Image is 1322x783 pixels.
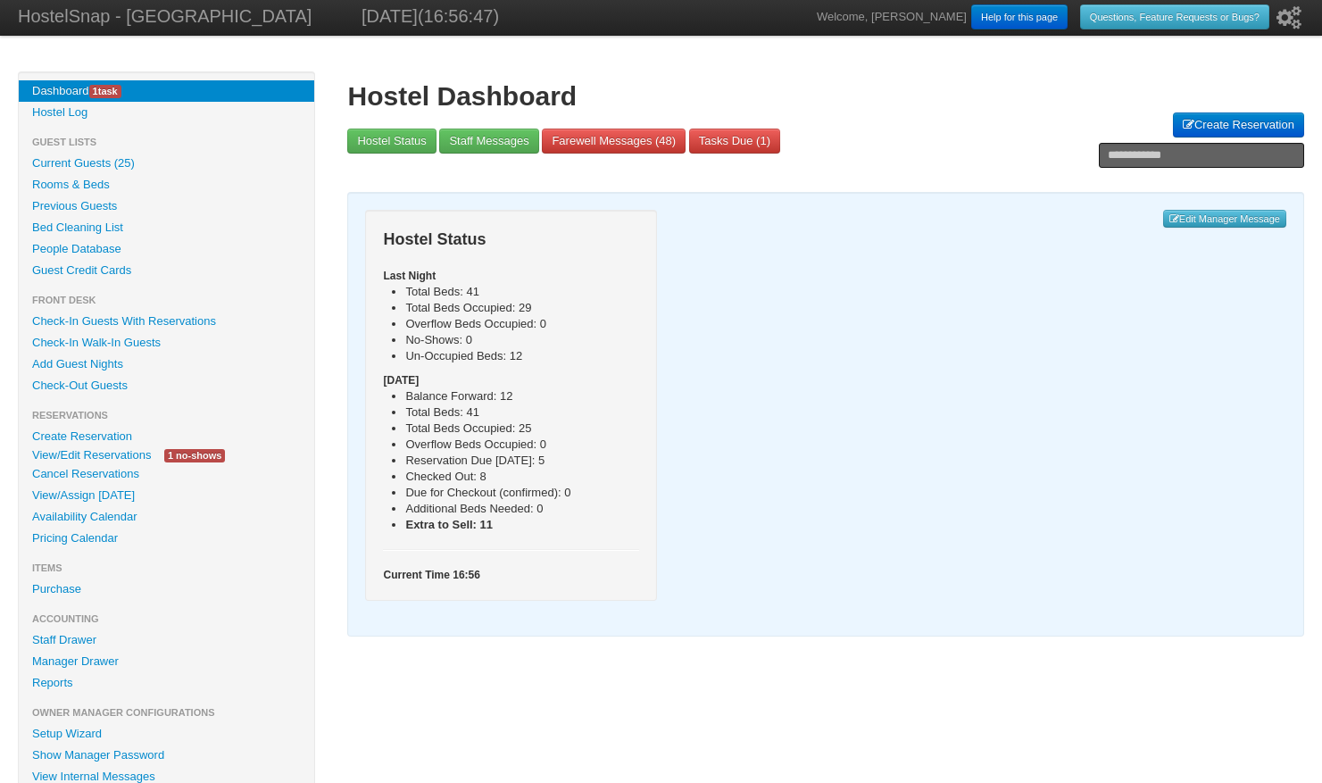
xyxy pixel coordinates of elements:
[19,332,314,354] a: Check-In Walk-In Guests
[151,446,238,464] a: 1 no-shows
[19,153,314,174] a: Current Guests (25)
[418,6,499,26] span: (16:56:47)
[405,284,638,300] li: Total Beds: 41
[405,485,638,501] li: Due for Checkout (confirmed): 0
[383,268,638,284] h5: Last Night
[19,260,314,281] a: Guest Credit Cards
[383,567,638,583] h5: Current Time 16:56
[405,348,638,364] li: Un-Occupied Beds: 12
[439,129,538,154] a: Staff Messages
[19,354,314,375] a: Add Guest Nights
[19,131,314,153] li: Guest Lists
[19,238,314,260] a: People Database
[19,608,314,629] li: Accounting
[19,446,164,464] a: View/Edit Reservations
[19,217,314,238] a: Bed Cleaning List
[19,196,314,217] a: Previous Guests
[405,501,638,517] li: Additional Beds Needed: 0
[19,404,314,426] li: Reservations
[1163,210,1286,228] a: Edit Manager Message
[19,311,314,332] a: Check-In Guests With Reservations
[19,672,314,694] a: Reports
[19,723,314,745] a: Setup Wizard
[760,134,766,147] span: 1
[405,300,638,316] li: Total Beds Occupied: 29
[405,518,493,531] b: Extra to Sell: 11
[19,102,314,123] a: Hostel Log
[1276,6,1301,29] i: Setup Wizard
[405,332,638,348] li: No-Shows: 0
[164,449,225,462] span: 1 no-shows
[93,86,98,96] span: 1
[405,469,638,485] li: Checked Out: 8
[19,463,314,485] a: Cancel Reservations
[689,129,780,154] a: Tasks Due (1)
[347,80,1304,112] h1: Hostel Dashboard
[405,316,638,332] li: Overflow Beds Occupied: 0
[383,228,638,252] h3: Hostel Status
[405,437,638,453] li: Overflow Beds Occupied: 0
[19,289,314,311] li: Front Desk
[347,129,436,154] a: Hostel Status
[405,404,638,421] li: Total Beds: 41
[19,375,314,396] a: Check-Out Guests
[542,129,686,154] a: Farewell Messages (48)
[19,80,314,102] a: Dashboard1task
[19,702,314,723] li: Owner Manager Configurations
[1173,112,1304,137] a: Create Reservation
[1080,4,1269,29] a: Questions, Feature Requests or Bugs?
[19,579,314,600] a: Purchase
[19,174,314,196] a: Rooms & Beds
[659,134,671,147] span: 48
[89,85,121,98] span: task
[405,388,638,404] li: Balance Forward: 12
[19,651,314,672] a: Manager Drawer
[19,485,314,506] a: View/Assign [DATE]
[405,421,638,437] li: Total Beds Occupied: 25
[19,745,314,766] a: Show Manager Password
[383,372,638,388] h5: [DATE]
[19,426,314,447] a: Create Reservation
[971,4,1068,29] a: Help for this page
[19,528,314,549] a: Pricing Calendar
[19,557,314,579] li: Items
[405,453,638,469] li: Reservation Due [DATE]: 5
[19,629,314,651] a: Staff Drawer
[19,506,314,528] a: Availability Calendar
